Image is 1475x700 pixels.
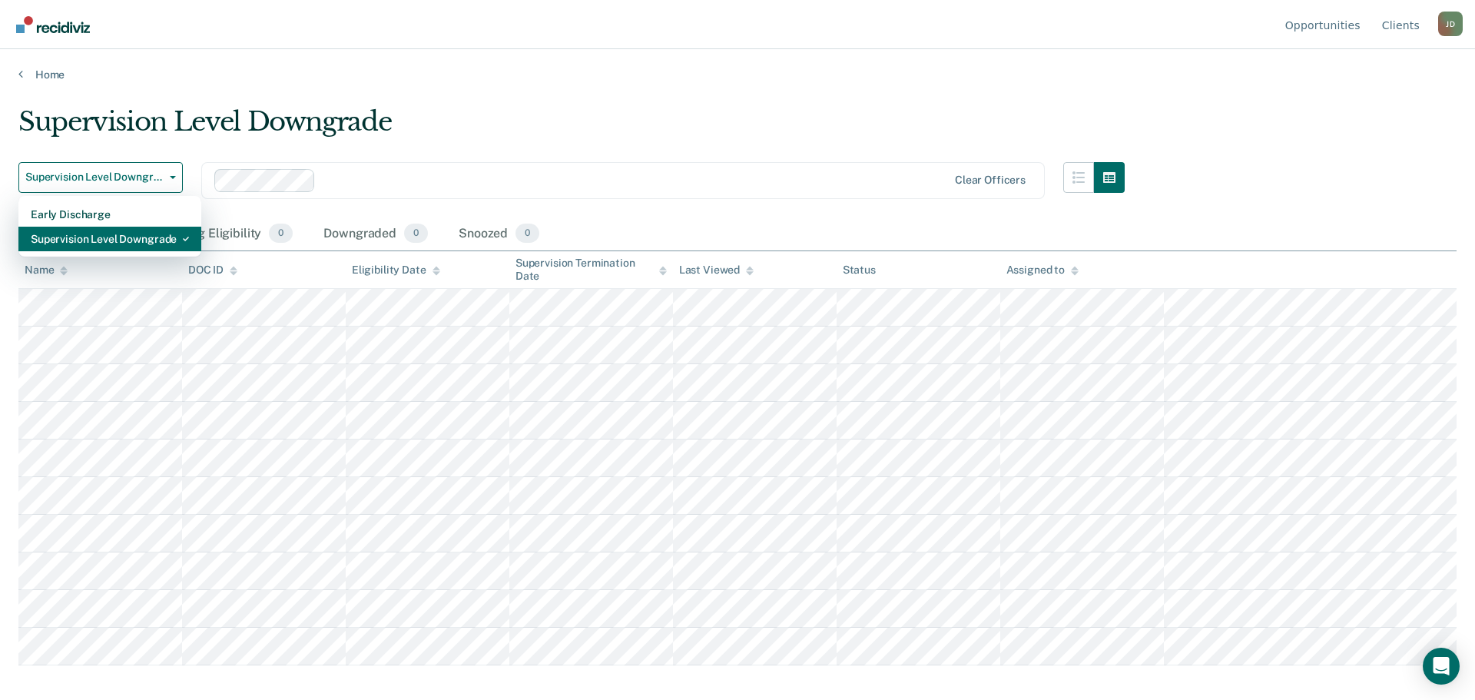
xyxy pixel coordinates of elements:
button: Supervision Level Downgrade [18,162,183,193]
div: Supervision Termination Date [515,257,667,283]
span: 0 [404,224,428,244]
div: Name [25,264,68,277]
div: Snoozed0 [456,217,542,251]
div: Clear officers [955,174,1026,187]
div: Supervision Level Downgrade [31,227,189,251]
button: Profile dropdown button [1438,12,1463,36]
div: J D [1438,12,1463,36]
span: 0 [269,224,293,244]
div: Downgraded0 [320,217,431,251]
div: Last Viewed [679,264,754,277]
div: Status [843,264,876,277]
div: DOC ID [188,264,237,277]
div: Assigned to [1006,264,1079,277]
div: Eligibility Date [352,264,440,277]
span: Supervision Level Downgrade [25,171,164,184]
img: Recidiviz [16,16,90,33]
div: Early Discharge [31,202,189,227]
div: Pending Eligibility0 [156,217,296,251]
div: Supervision Level Downgrade [18,106,1125,150]
a: Home [18,68,1457,81]
div: Open Intercom Messenger [1423,648,1460,685]
span: 0 [515,224,539,244]
div: Dropdown Menu [18,196,201,257]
